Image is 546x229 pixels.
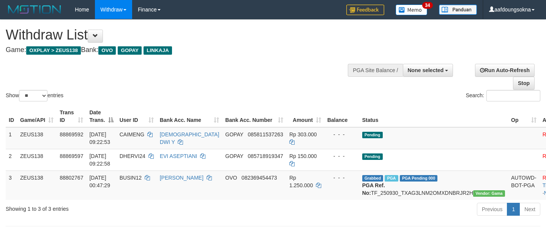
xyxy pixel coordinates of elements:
a: 1 [507,203,520,216]
span: CAIMENG [120,131,144,137]
a: Next [519,203,540,216]
select: Showentries [19,90,47,101]
span: OVO [225,175,237,181]
th: Status [359,106,508,127]
span: Rp 303.000 [289,131,317,137]
span: DHERVI24 [120,153,145,159]
label: Search: [466,90,540,101]
span: 88869592 [60,131,83,137]
a: [DEMOGRAPHIC_DATA] DWI Y [160,131,219,145]
button: None selected [403,64,453,77]
th: Date Trans.: activate to sort column descending [86,106,116,127]
img: panduan.png [439,5,477,15]
th: Trans ID: activate to sort column ascending [57,106,86,127]
th: Amount: activate to sort column ascending [286,106,324,127]
a: [PERSON_NAME] [160,175,204,181]
span: Grabbed [362,175,383,182]
span: Rp 1.250.000 [289,175,313,188]
h1: Withdraw List [6,27,357,43]
span: [DATE] 09:22:53 [89,131,110,145]
td: ZEUS138 [17,171,57,200]
div: PGA Site Balance / [348,64,402,77]
th: ID [6,106,17,127]
span: GOPAY [118,46,142,55]
div: - - - [327,152,356,160]
div: - - - [327,174,356,182]
span: OXPLAY > ZEUS138 [26,46,81,55]
a: Previous [477,203,507,216]
img: Button%20Memo.svg [396,5,428,15]
td: ZEUS138 [17,127,57,149]
b: PGA Ref. No: [362,182,385,196]
th: Bank Acc. Number: activate to sort column ascending [222,106,286,127]
th: User ID: activate to sort column ascending [117,106,157,127]
a: Run Auto-Refresh [475,64,535,77]
label: Show entries [6,90,63,101]
input: Search: [486,90,540,101]
span: Copy 085718919347 to clipboard [248,153,283,159]
span: 88869597 [60,153,83,159]
td: 2 [6,149,17,171]
th: Op: activate to sort column ascending [508,106,540,127]
a: EVI ASEPTIANI [160,153,197,159]
span: PGA Pending [400,175,438,182]
span: LINKAJA [144,46,172,55]
td: 1 [6,127,17,149]
span: 34 [422,2,432,9]
span: 88802767 [60,175,83,181]
span: Pending [362,153,383,160]
td: TF_250930_TXAG3LNM2OMXDNBRJR2H [359,171,508,200]
span: None selected [408,67,444,73]
span: Copy 082369454473 to clipboard [241,175,277,181]
span: Rp 150.000 [289,153,317,159]
span: OVO [98,46,116,55]
td: 3 [6,171,17,200]
span: Marked by aafsreyleap [385,175,398,182]
span: Vendor URL: https://trx31.1velocity.biz [473,190,505,197]
span: [DATE] 00:47:29 [89,175,110,188]
th: Game/API: activate to sort column ascending [17,106,57,127]
div: Showing 1 to 3 of 3 entries [6,202,222,213]
h4: Game: Bank: [6,46,357,54]
span: BUSIN12 [120,175,142,181]
span: GOPAY [225,153,243,159]
div: - - - [327,131,356,138]
td: AUTOWD-BOT-PGA [508,171,540,200]
th: Balance [324,106,359,127]
a: Stop [513,77,535,90]
img: MOTION_logo.png [6,4,63,15]
span: GOPAY [225,131,243,137]
span: Pending [362,132,383,138]
span: Copy 085811537263 to clipboard [248,131,283,137]
img: Feedback.jpg [346,5,384,15]
span: [DATE] 09:22:58 [89,153,110,167]
td: ZEUS138 [17,149,57,171]
th: Bank Acc. Name: activate to sort column ascending [157,106,223,127]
